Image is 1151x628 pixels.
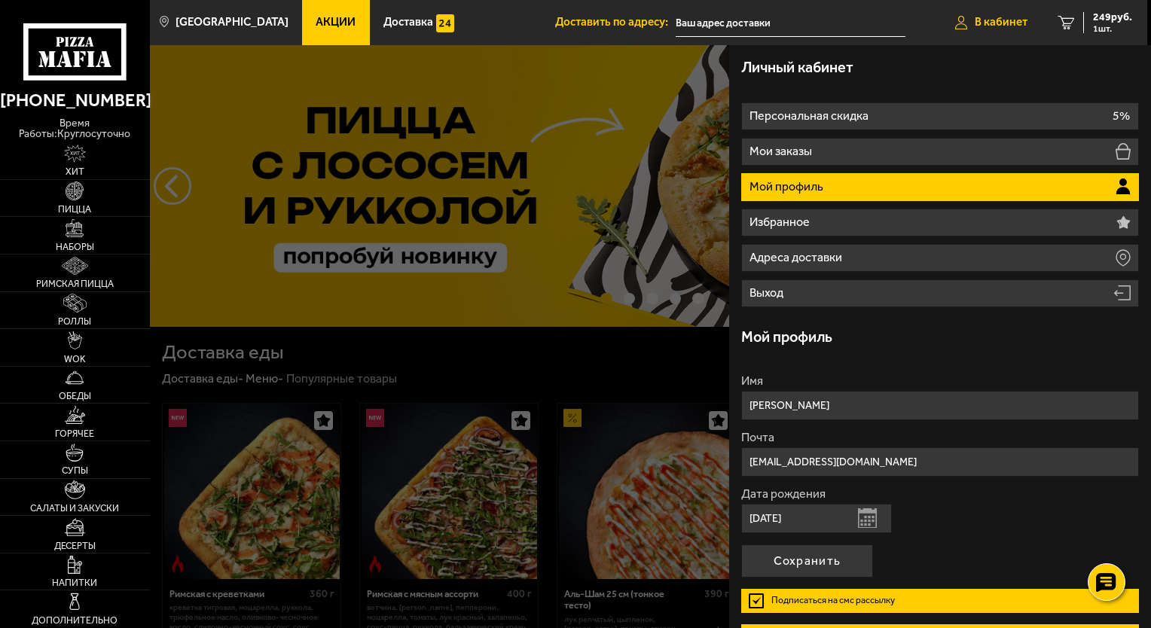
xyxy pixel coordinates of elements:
[36,279,114,289] span: Римская пицца
[741,488,1139,500] label: Дата рождения
[741,60,853,75] h3: Личный кабинет
[741,544,873,578] button: Сохранить
[58,317,91,327] span: Роллы
[741,447,1139,477] input: Ваш e-mail
[741,589,1139,613] label: Подписаться на смс рассылку
[54,541,96,551] span: Десерты
[750,216,813,228] p: Избранное
[59,392,91,401] span: Обеды
[555,17,676,28] span: Доставить по адресу:
[750,181,826,193] p: Мой профиль
[741,330,832,345] h3: Мой профиль
[64,355,86,364] span: WOK
[741,431,1139,444] label: Почта
[30,504,119,514] span: Салаты и закуски
[750,252,845,264] p: Адреса доставки
[56,242,94,252] span: Наборы
[858,508,877,528] button: Открыть календарь
[750,145,815,157] p: Мои заказы
[316,17,356,28] span: Акции
[66,167,84,177] span: Хит
[1093,12,1132,23] span: 249 руб.
[1093,24,1132,33] span: 1 шт.
[750,110,872,122] p: Персональная скидка
[32,616,118,626] span: Дополнительно
[436,14,454,32] img: 15daf4d41897b9f0e9f617042186c801.svg
[52,578,97,588] span: Напитки
[383,17,433,28] span: Доставка
[176,17,289,28] span: [GEOGRAPHIC_DATA]
[676,9,906,37] input: Ваш адрес доставки
[741,375,1139,387] label: Имя
[55,429,94,439] span: Горячее
[62,466,88,476] span: Супы
[741,504,892,533] input: Ваша дата рождения
[975,17,1027,28] span: В кабинет
[750,287,786,299] p: Выход
[58,205,91,215] span: Пицца
[1113,110,1130,122] p: 5%
[741,391,1139,420] input: Ваше имя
